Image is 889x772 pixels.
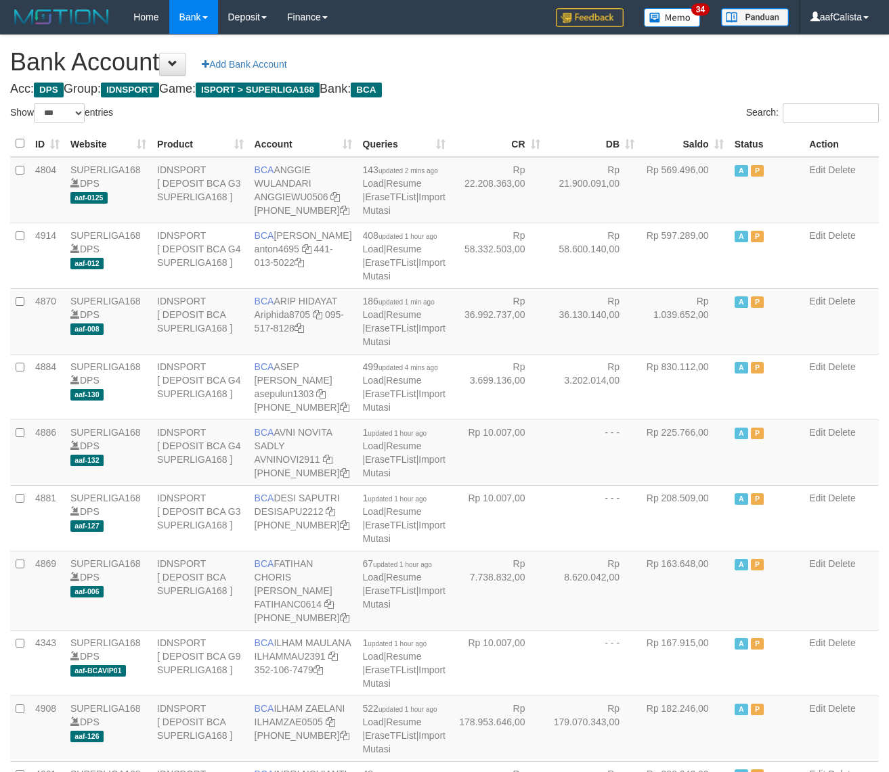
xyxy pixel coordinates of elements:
[357,131,451,157] th: Queries: activate to sort column ascending
[65,354,152,419] td: DPS
[751,362,764,373] span: Paused
[363,323,446,347] a: Import Mutasi
[316,388,326,399] a: Copy asepulun1303 to clipboard
[363,296,435,306] span: 186
[340,402,349,413] a: Copy 4062281875 to clipboard
[30,223,65,288] td: 4914
[255,703,274,714] span: BCA
[378,706,437,713] span: updated 1 hour ago
[363,440,384,451] a: Load
[313,309,322,320] a: Copy Ariphida8705 to clipboard
[363,164,438,175] span: 143
[735,165,748,177] span: Active
[828,296,855,306] a: Delete
[735,428,748,439] span: Active
[373,561,432,568] span: updated 1 hour ago
[735,231,748,242] span: Active
[70,731,104,742] span: aaf-126
[751,559,764,570] span: Paused
[70,703,141,714] a: SUPERLIGA168
[546,157,641,223] td: Rp 21.900.091,00
[451,551,546,630] td: Rp 7.738.832,00
[249,223,357,288] td: [PERSON_NAME] 441-013-5022
[255,493,274,503] span: BCA
[101,83,159,97] span: IDNSPORT
[363,178,384,189] a: Load
[70,665,126,677] span: aaf-BCAVIP01
[152,419,249,485] td: IDNSPORT [ DEPOSIT BCA G4 SUPERLIGA168 ]
[363,703,446,754] span: | | |
[65,485,152,551] td: DPS
[378,167,438,175] span: updated 2 mins ago
[326,717,335,727] a: Copy ILHAMZAE0505 to clipboard
[255,230,274,241] span: BCA
[546,551,641,630] td: Rp 8.620.042,00
[828,164,855,175] a: Delete
[735,638,748,650] span: Active
[451,630,546,696] td: Rp 10.007,00
[365,191,416,202] a: EraseTFList
[70,558,141,569] a: SUPERLIGA168
[249,288,357,354] td: ARIP HIDAYAT 095-517-8128
[809,296,825,306] a: Edit
[255,651,326,662] a: ILHAMMAU2391
[363,375,384,386] a: Load
[255,361,274,372] span: BCA
[546,630,641,696] td: - - -
[249,131,357,157] th: Account: activate to sort column ascending
[828,493,855,503] a: Delete
[640,696,729,761] td: Rp 182.246,00
[302,244,311,254] a: Copy anton4695 to clipboard
[363,296,446,347] span: | | |
[249,696,357,761] td: ILHAM ZAELANI [PHONE_NUMBER]
[313,664,323,675] a: Copy 3521067479 to clipboard
[809,493,825,503] a: Edit
[152,630,249,696] td: IDNSPORT [ DEPOSIT BCA G9 SUPERLIGA168 ]
[255,558,274,569] span: BCA
[735,493,748,505] span: Active
[249,157,357,223] td: ANGGIE WULANDARI [PHONE_NUMBER]
[193,53,295,76] a: Add Bank Account
[363,257,446,281] a: Import Mutasi
[363,309,384,320] a: Load
[363,637,446,689] span: | | |
[65,551,152,630] td: DPS
[386,440,421,451] a: Resume
[340,730,349,741] a: Copy 4062280631 to clipboard
[255,717,323,727] a: ILHAMZAE0505
[365,585,416,596] a: EraseTFList
[804,131,879,157] th: Action
[65,223,152,288] td: DPS
[10,7,113,27] img: MOTION_logo.png
[363,717,384,727] a: Load
[378,298,435,306] span: updated 1 min ago
[363,361,446,413] span: | | |
[365,454,416,465] a: EraseTFList
[152,223,249,288] td: IDNSPORT [ DEPOSIT BCA G4 SUPERLIGA168 ]
[295,257,304,268] a: Copy 4410135022 to clipboard
[809,230,825,241] a: Edit
[451,696,546,761] td: Rp 178.953.646,00
[363,664,446,689] a: Import Mutasi
[152,485,249,551] td: IDNSPORT [ DEPOSIT BCA G3 SUPERLIGA168 ]
[386,244,421,254] a: Resume
[30,551,65,630] td: 4869
[363,493,427,503] span: 1
[10,103,113,123] label: Show entries
[34,83,64,97] span: DPS
[351,83,381,97] span: BCA
[783,103,879,123] input: Search:
[378,364,438,371] span: updated 4 mins ago
[363,651,384,662] a: Load
[70,637,141,648] a: SUPERLIGA168
[640,288,729,354] td: Rp 1.039.652,00
[70,258,104,269] span: aaf-012
[255,506,324,517] a: DESISAPU2212
[363,427,446,478] span: | | |
[196,83,320,97] span: ISPORT > SUPERLIGA168
[70,323,104,335] span: aaf-008
[691,3,710,16] span: 34
[386,309,421,320] a: Resume
[809,558,825,569] a: Edit
[65,131,152,157] th: Website: activate to sort column ascending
